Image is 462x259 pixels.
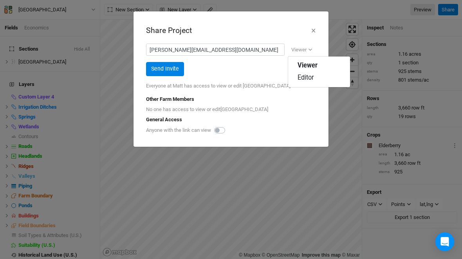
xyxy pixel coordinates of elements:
div: Open Intercom Messenger [435,232,454,251]
button: × [311,24,316,37]
button: Viewer [288,44,316,56]
button: Send Invite [146,62,184,76]
div: Viewer [291,46,307,54]
label: Anyone with the link can view [146,127,211,134]
div: Other Farm Members [146,96,316,103]
input: List of emails, comma separated [146,44,285,56]
div: No one has access to view or edit [GEOGRAPHIC_DATA] [146,103,316,116]
div: Everyone at Matt has access to view or edit [GEOGRAPHIC_DATA] [146,76,316,96]
span: Viewer [298,61,318,70]
div: General Access [146,116,316,123]
div: Share Project [146,25,192,36]
span: Editor [298,73,314,82]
